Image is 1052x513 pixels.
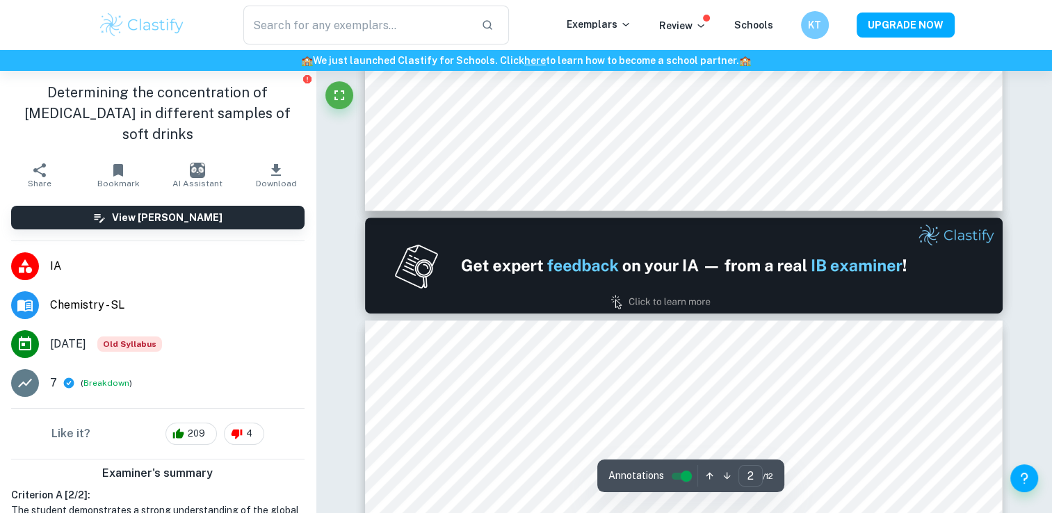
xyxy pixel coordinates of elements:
div: Starting from the May 2025 session, the Chemistry IA requirements have changed. It's OK to refer ... [97,336,162,352]
span: 🏫 [301,55,313,66]
span: Bookmark [97,179,140,188]
p: 7 [50,375,57,391]
p: Exemplars [567,17,631,32]
span: Download [256,179,297,188]
button: Download [236,156,315,195]
span: 4 [238,427,260,441]
h6: Criterion A [ 2 / 2 ]: [11,487,305,503]
button: Breakdown [83,377,129,389]
a: here [524,55,546,66]
span: IA [50,258,305,275]
span: ( ) [81,377,132,390]
span: 209 [180,427,213,441]
button: View [PERSON_NAME] [11,206,305,229]
button: Report issue [302,74,313,84]
h6: KT [807,17,823,33]
div: 209 [165,423,217,445]
span: AI Assistant [172,179,222,188]
button: Help and Feedback [1010,464,1038,492]
input: Search for any exemplars... [243,6,471,44]
span: Old Syllabus [97,336,162,352]
button: Bookmark [79,156,157,195]
img: Clastify logo [98,11,186,39]
button: UPGRADE NOW [857,13,955,38]
img: Ad [365,218,1003,313]
span: Annotations [608,469,664,483]
span: Chemistry - SL [50,297,305,313]
h6: Examiner's summary [6,465,310,482]
span: Share [28,179,51,188]
h6: We just launched Clastify for Schools. Click to learn how to become a school partner. [3,53,1049,68]
button: Fullscreen [325,81,353,109]
h6: View [PERSON_NAME] [112,210,222,225]
h1: Determining the concentration of [MEDICAL_DATA] in different samples of soft drinks [11,82,305,145]
span: 🏫 [739,55,751,66]
img: AI Assistant [190,163,205,178]
a: Schools [734,19,773,31]
h6: Like it? [51,425,90,442]
button: AI Assistant [158,156,236,195]
span: [DATE] [50,336,86,352]
span: / 12 [763,470,773,482]
button: KT [801,11,829,39]
div: 4 [224,423,264,445]
p: Review [659,18,706,33]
